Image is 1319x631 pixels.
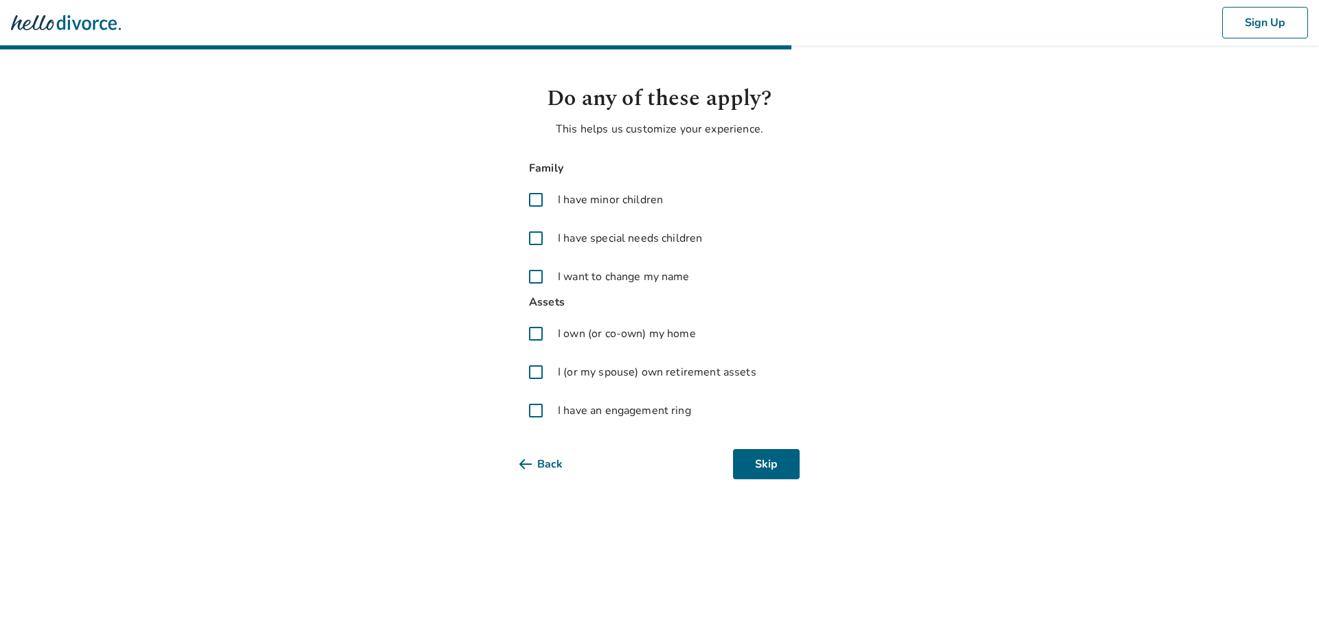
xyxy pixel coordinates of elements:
[519,293,800,312] span: Assets
[1222,7,1308,38] button: Sign Up
[558,230,702,246] span: I have special needs children
[519,159,800,178] span: Family
[558,364,756,380] span: I (or my spouse) own retirement assets
[519,449,585,479] button: Back
[733,449,800,479] button: Skip
[558,325,696,342] span: I own (or co-own) my home
[1250,565,1319,631] iframe: Chat Widget
[519,82,800,115] h1: Do any of these apply?
[558,268,690,285] span: I want to change my name
[11,9,121,36] img: Hello Divorce Logo
[558,192,663,208] span: I have minor children
[519,121,800,137] p: This helps us customize your experience.
[558,402,691,419] span: I have an engagement ring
